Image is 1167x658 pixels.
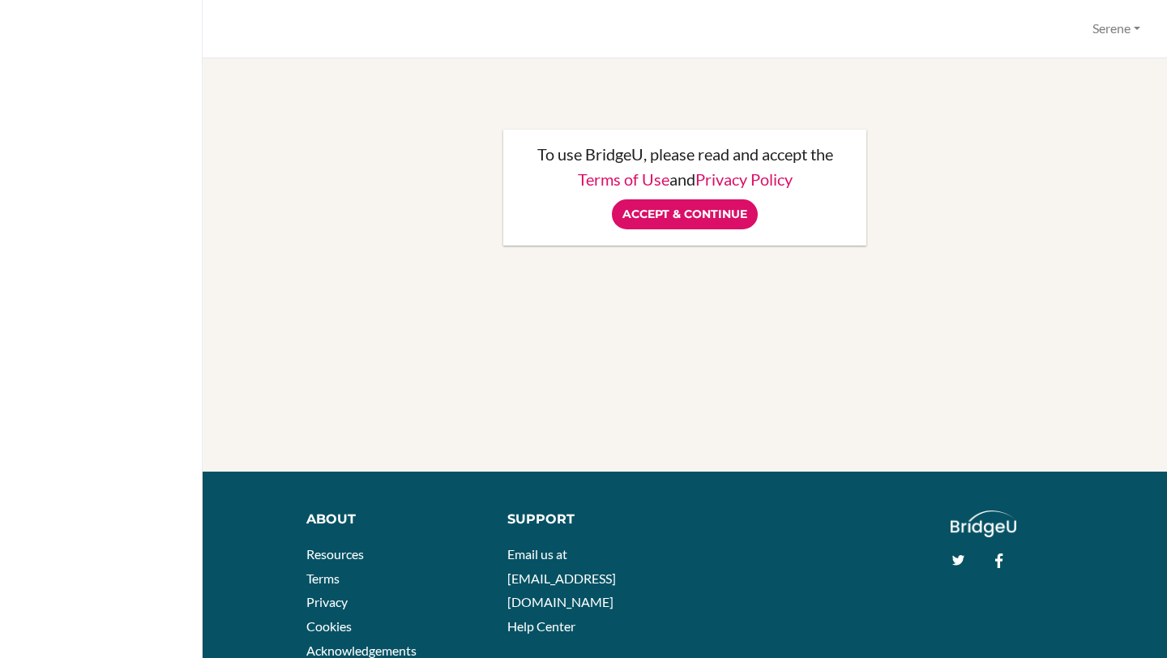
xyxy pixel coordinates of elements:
a: Acknowledgements [306,643,417,658]
div: Support [507,511,673,529]
a: Cookies [306,618,352,634]
a: Help Center [507,618,575,634]
a: Privacy Policy [695,169,793,189]
a: Privacy [306,594,348,609]
input: Accept & Continue [612,199,758,229]
a: Email us at [EMAIL_ADDRESS][DOMAIN_NAME] [507,546,616,609]
p: To use BridgeU, please read and accept the [519,146,850,162]
p: and [519,171,850,187]
a: Resources [306,546,364,562]
img: logo_white@2x-f4f0deed5e89b7ecb1c2cc34c3e3d731f90f0f143d5ea2071677605dd97b5244.png [951,511,1016,537]
a: Terms [306,570,340,586]
div: About [306,511,484,529]
button: Serene [1085,14,1148,44]
a: Terms of Use [578,169,669,189]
